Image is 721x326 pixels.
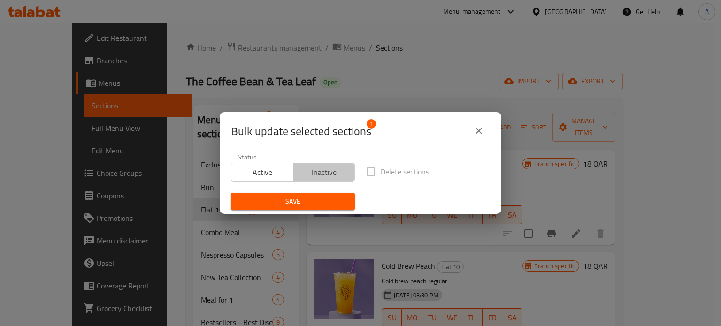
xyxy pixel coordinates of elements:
[297,166,352,179] span: Inactive
[231,193,355,210] button: Save
[367,119,376,129] span: 1
[231,163,293,182] button: Active
[238,196,347,207] span: Save
[381,166,429,177] span: Delete sections
[293,163,355,182] button: Inactive
[468,120,490,142] button: close
[231,124,371,139] span: Selected section count
[235,166,290,179] span: Active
